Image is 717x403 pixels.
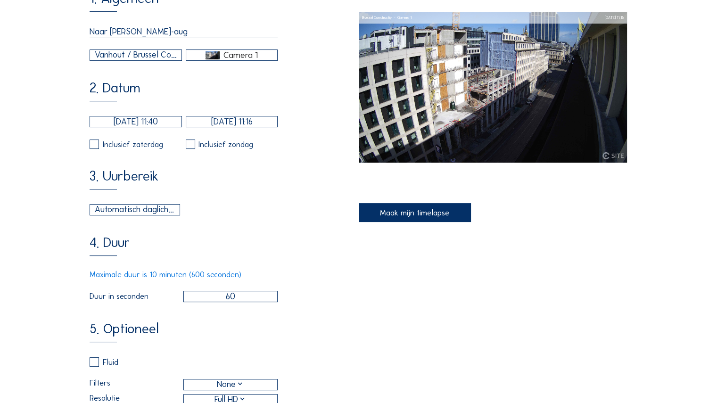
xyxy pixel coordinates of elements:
[90,26,278,37] input: Naam
[186,50,278,60] div: selected_image_1428Camera 1
[90,271,278,279] div: Maximale duur is 10 minuten (600 seconden)
[90,236,130,256] div: 4. Duur
[359,12,627,163] img: Image
[90,379,183,390] label: Filters
[359,203,471,222] div: Maak mijn timelapse
[103,140,163,148] div: Inclusief zaterdag
[95,203,175,216] div: Automatisch daglicht
[90,169,158,189] div: 3. Uurbereik
[602,152,624,159] img: C-Site Logo
[95,49,177,62] div: Vanhout / Brussel Constructiv
[103,358,118,366] div: Fluid
[186,116,278,127] input: Einddatum
[90,292,183,300] label: Duur in seconden
[90,205,180,215] div: Automatisch daglicht
[90,81,140,101] div: 2. Datum
[90,50,181,60] div: Vanhout / Brussel Constructiv
[392,12,412,24] div: Camera 1
[198,140,253,148] div: Inclusief zondag
[217,378,244,391] div: None
[605,12,624,24] div: [DATE] 11:16
[362,12,392,24] div: Brussel Constructiv
[90,322,159,342] div: 5. Optioneel
[90,116,182,127] input: Begin datum
[223,51,258,59] div: Camera 1
[206,51,220,59] img: selected_image_1428
[184,379,278,390] div: None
